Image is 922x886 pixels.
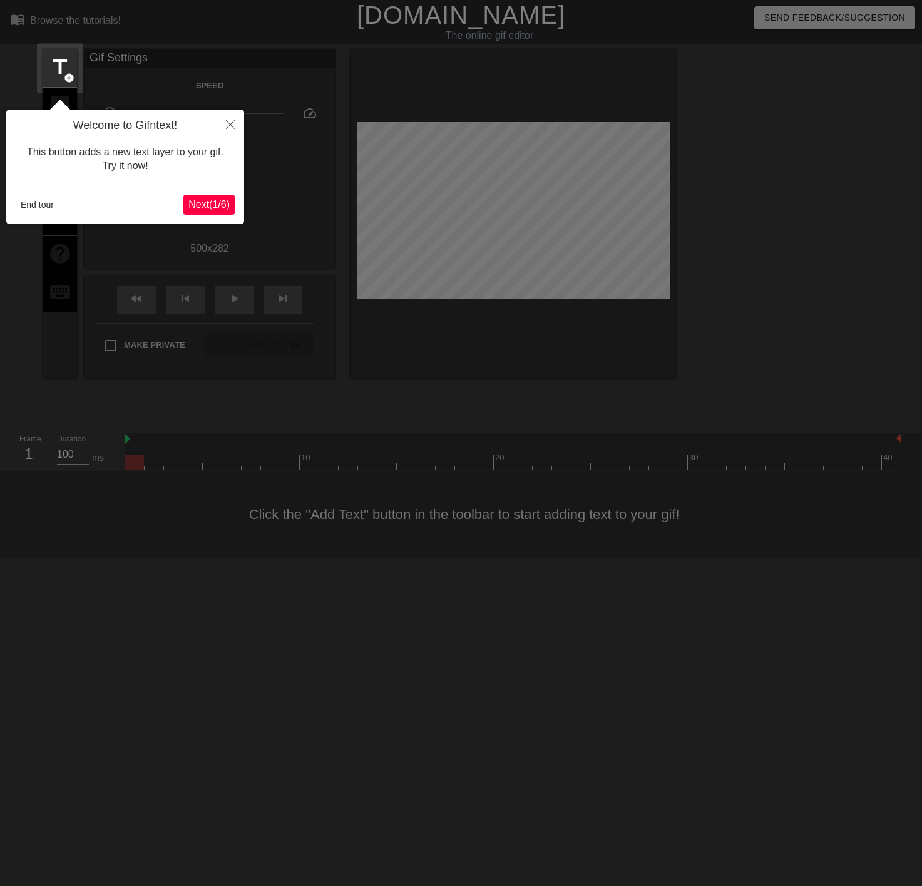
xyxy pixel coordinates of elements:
span: Next ( 1 / 6 ) [188,199,230,210]
button: Next [183,195,235,215]
button: Close [217,110,244,138]
h4: Welcome to Gifntext! [16,119,235,133]
button: End tour [16,195,59,214]
div: This button adds a new text layer to your gif. Try it now! [16,133,235,186]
